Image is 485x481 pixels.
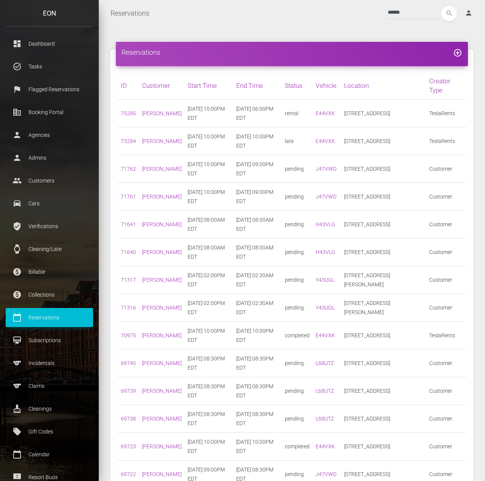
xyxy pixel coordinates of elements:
td: [DATE] 08:30PM EDT [185,349,233,377]
a: people Customers [6,171,93,190]
td: Customer [426,294,466,322]
p: Cleanings [11,403,87,414]
a: [PERSON_NAME] [142,471,182,477]
a: 71317 [121,277,136,283]
td: [STREET_ADDRESS] [341,127,426,155]
a: [PERSON_NAME] [142,194,182,200]
a: Y43UGL [316,305,335,311]
td: pending [282,183,313,211]
h4: Reservations [122,48,462,57]
i: add_circle_outline [453,48,462,57]
td: TeslaRents [426,100,466,127]
td: Customer [426,238,466,266]
a: 71640 [121,249,136,255]
th: Status [282,72,313,100]
a: task_alt Tasks [6,57,93,76]
a: 70975 [121,332,136,338]
td: [DATE] 02:00PM EDT [185,294,233,322]
th: Start Time [185,72,233,100]
a: J47VWD [316,194,336,200]
a: 73284 [121,138,136,144]
p: Customers [11,175,87,186]
th: Customer [139,72,185,100]
td: [STREET_ADDRESS] [341,377,426,405]
a: E44VXK [316,138,335,144]
td: pending [282,294,313,322]
a: 69722 [121,471,136,477]
a: Y43UGL [316,277,335,283]
td: [DATE] 08:30PM EDT [233,349,282,377]
a: [PERSON_NAME] [142,166,182,172]
td: [STREET_ADDRESS] [341,405,426,433]
a: flag Flagged Reservations [6,80,93,99]
td: [DATE] 08:00AM EDT [185,211,233,238]
a: Reservations [111,4,149,23]
a: L68UTZ [316,416,334,422]
p: Flagged Reservations [11,84,87,95]
td: [STREET_ADDRESS] [341,211,426,238]
a: J47VWD [316,471,336,477]
p: Admins [11,152,87,164]
a: person Agencies [6,125,93,144]
button: search [441,6,457,21]
a: calendar_today Reservations [6,308,93,327]
th: ID [118,72,139,100]
td: [DATE] 09:00PM EDT [233,155,282,183]
a: L68UTZ [316,388,334,394]
td: [DATE] 10:00PM EDT [185,433,233,460]
a: [PERSON_NAME] [142,110,182,116]
p: Subscriptions [11,335,87,346]
td: pending [282,238,313,266]
p: Booking Portal [11,106,87,118]
p: Collections [11,289,87,300]
p: Dashboard [11,38,87,49]
a: E44VXK [316,443,335,449]
td: Customer [426,433,466,460]
th: Location [341,72,426,100]
td: [DATE] 10:00PM EDT [233,127,282,155]
td: TeslaRents [426,127,466,155]
a: corporate_fare Booking Portal [6,103,93,122]
a: [PERSON_NAME] [142,416,182,422]
a: calendar_today Calendar [6,445,93,464]
td: [STREET_ADDRESS][PERSON_NAME] [341,266,426,294]
td: completed [282,322,313,349]
p: Agencies [11,129,87,141]
td: [DATE] 08:30PM EDT [233,377,282,405]
a: J47VWD [316,166,336,172]
td: [STREET_ADDRESS] [341,238,426,266]
a: [PERSON_NAME] [142,138,182,144]
td: [DATE] 02:00PM EDT [185,266,233,294]
td: [STREET_ADDRESS] [341,349,426,377]
a: person Admins [6,148,93,167]
i: person [465,9,472,17]
a: 71316 [121,305,136,311]
a: L68UTZ [316,360,334,366]
a: [PERSON_NAME] [142,360,182,366]
p: Reservations [11,312,87,323]
a: E44VXK [316,332,335,338]
a: drive_eta Cars [6,194,93,213]
a: paid Collections [6,285,93,304]
a: [PERSON_NAME] [142,443,182,449]
td: [DATE] 08:30PM EDT [185,405,233,433]
a: H43VLG [316,221,335,227]
p: Gift Codes [11,426,87,437]
td: [DATE] 08:00AM EDT [233,238,282,266]
td: [DATE] 10:00PM EDT [185,155,233,183]
a: sports Claims [6,376,93,395]
td: [DATE] 10:00PM EDT [185,127,233,155]
td: Customer [426,405,466,433]
td: [DATE] 10:00PM EDT [233,433,282,460]
a: 75285 [121,110,136,116]
p: Incidentals [11,357,87,369]
td: [DATE] 10:00PM EDT [233,322,282,349]
a: paid Billable [6,262,93,281]
a: [PERSON_NAME] [142,332,182,338]
a: add_circle_outline [453,48,462,56]
td: late [282,127,313,155]
a: 69739 [121,388,136,394]
td: [DATE] 10:00PM EDT [185,100,233,127]
td: [DATE] 02:30AM EDT [233,294,282,322]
